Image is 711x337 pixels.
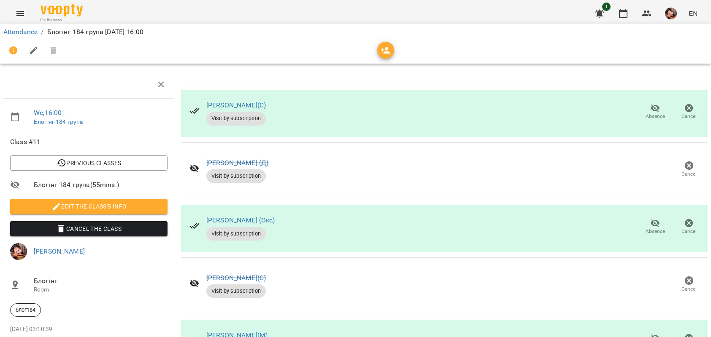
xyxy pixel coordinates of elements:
button: Absence [638,215,672,239]
button: Menu [10,3,30,24]
span: Class #11 [10,137,168,147]
button: EN [685,5,701,21]
a: Attendance [3,28,38,36]
span: Visit by subscription [206,287,266,295]
a: [PERSON_NAME] (Окс) [206,216,275,224]
a: [PERSON_NAME](С) [206,101,266,109]
span: Cancel the class [17,224,161,234]
p: [DATE] 03:10:39 [10,325,168,334]
a: [PERSON_NAME] (Д) [206,159,269,167]
p: Блогінг 184 група [DATE] 16:00 [47,27,143,37]
span: Visit by subscription [206,115,266,122]
span: Блогінг [34,276,168,286]
span: Edit the class's Info [17,201,161,211]
button: Cancel [672,273,706,297]
button: Cancel the class [10,221,168,236]
span: Cancel [681,286,697,293]
span: блог184 [11,306,41,314]
a: [PERSON_NAME] [34,247,85,255]
a: [PERSON_NAME](С) [206,274,266,282]
img: 2a048b25d2e557de8b1a299ceab23d88.jpg [665,8,677,19]
span: For Business [41,17,83,23]
span: Блогінг 184 група ( 55 mins. ) [34,180,168,190]
div: блог184 [10,303,41,317]
a: We , 16:00 [34,109,62,117]
span: Visit by subscription [206,172,266,180]
button: Cancel [672,100,706,124]
button: Previous Classes [10,155,168,171]
button: Cancel [672,158,706,181]
nav: breadcrumb [3,27,708,37]
img: 2a048b25d2e557de8b1a299ceab23d88.jpg [10,243,27,260]
span: Absence [646,113,665,120]
span: Absence [646,228,665,235]
button: Edit the class's Info [10,199,168,214]
span: Cancel [681,171,697,178]
span: Cancel [681,113,697,120]
button: Absence [638,100,672,124]
span: 1 [602,3,611,11]
img: Voopty Logo [41,4,83,16]
button: Cancel [672,215,706,239]
p: Room [34,286,168,294]
span: Previous Classes [17,158,161,168]
a: Блогінг 184 група [34,118,83,125]
span: EN [689,9,697,18]
li: / [41,27,43,37]
span: Cancel [681,228,697,235]
span: Visit by subscription [206,230,266,238]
